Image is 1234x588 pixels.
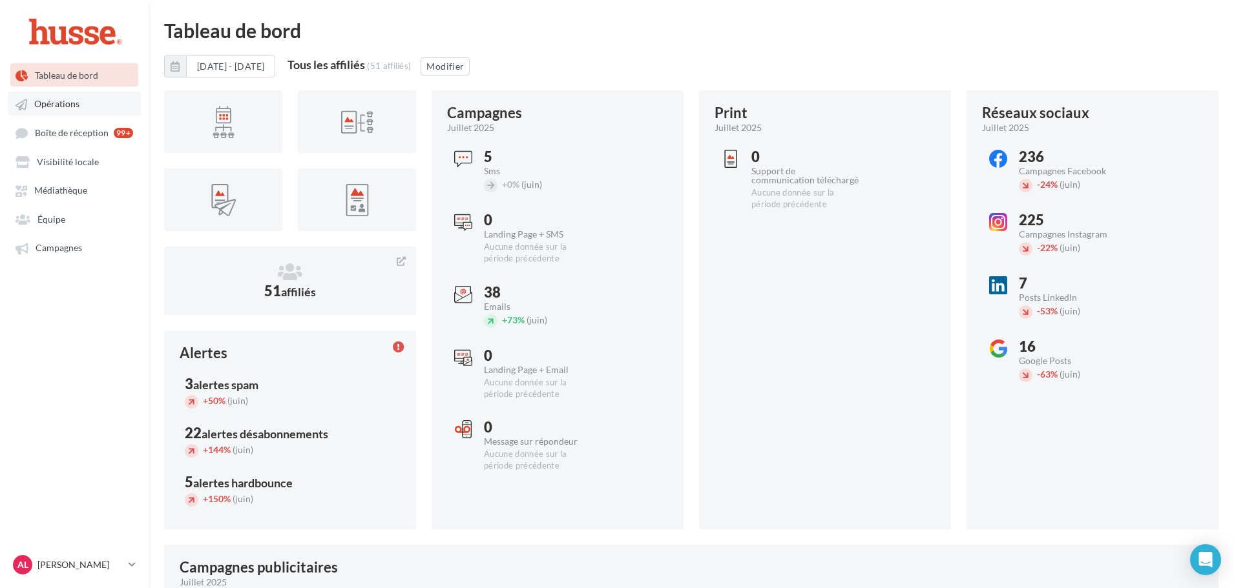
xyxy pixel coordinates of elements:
div: 0 [484,420,592,434]
span: + [203,493,208,504]
span: 0% [502,179,519,190]
a: Tableau de bord [8,63,141,86]
div: alertes désabonnements [202,428,328,440]
div: Aucune donnée sur la période précédente [751,187,859,210]
span: juillet 2025 [982,121,1029,134]
span: juillet 2025 [447,121,494,134]
span: - [1037,179,1040,190]
div: Open Intercom Messenger [1190,544,1221,575]
span: (juin) [233,444,253,455]
span: 24% [1037,179,1058,190]
span: 144% [203,444,231,455]
div: 5 [484,150,592,164]
p: [PERSON_NAME] [37,558,123,571]
span: 51 [264,282,316,299]
span: Campagnes [36,243,82,254]
div: Campagnes Instagram [1019,230,1127,239]
button: Modifier [421,57,470,76]
span: (juin) [1060,305,1080,316]
div: 0 [484,349,592,363]
span: Équipe [37,214,65,225]
a: Boîte de réception 99+ [8,121,141,145]
span: Tableau de bord [35,70,98,81]
span: 22% [1037,242,1058,253]
span: (juin) [1060,369,1080,380]
div: Google Posts [1019,356,1127,365]
a: Visibilité locale [8,150,141,173]
span: Médiathèque [34,185,87,196]
button: [DATE] - [DATE] [164,56,275,77]
span: 50% [203,395,225,406]
div: 3 [185,377,395,391]
div: Landing Page + Email [484,365,592,374]
span: - [1037,242,1040,253]
a: Opérations [8,92,141,115]
a: Équipe [8,207,141,230]
span: 73% [502,314,525,325]
div: Aucune donnée sur la période précédente [484,449,592,472]
div: 5 [185,475,395,489]
span: 53% [1037,305,1058,316]
a: AL [PERSON_NAME] [10,553,138,577]
span: (juin) [521,179,542,190]
div: Campagnes [447,106,522,120]
a: Campagnes [8,236,141,259]
span: Boîte de réception [35,127,109,138]
span: - [1037,305,1040,316]
div: alertes hardbounce [193,477,293,489]
span: 63% [1037,369,1058,380]
span: juillet 2025 [715,121,762,134]
div: 236 [1019,150,1127,164]
div: 0 [484,213,592,227]
span: (juin) [527,314,547,325]
div: Aucune donnée sur la période précédente [484,377,592,400]
span: - [1037,369,1040,380]
span: AL [17,558,28,571]
div: Posts LinkedIn [1019,293,1127,302]
div: Alertes [180,346,227,360]
div: 38 [484,285,592,299]
span: (juin) [233,493,253,504]
div: Aucune donnée sur la période précédente [484,241,592,265]
span: Opérations [34,99,79,110]
div: Tous les affiliés [288,59,365,70]
div: Support de communication téléchargé [751,167,859,185]
div: Landing Page + SMS [484,230,592,239]
div: 22 [185,426,395,440]
span: 150% [203,493,231,504]
div: Campagnes publicitaires [180,560,338,574]
div: alertes spam [193,379,258,390]
button: [DATE] - [DATE] [186,56,275,77]
span: Visibilité locale [37,156,99,167]
span: + [502,314,507,325]
div: 7 [1019,276,1127,290]
div: 0 [751,150,859,164]
div: 99+ [114,128,133,138]
span: + [203,395,208,406]
div: Tableau de bord [164,21,1218,40]
a: Médiathèque [8,178,141,201]
div: 16 [1019,340,1127,354]
span: (juin) [1060,242,1080,253]
div: Message sur répondeur [484,437,592,446]
div: Sms [484,167,592,176]
div: Emails [484,302,592,311]
span: + [203,444,208,455]
span: affiliés [281,285,316,299]
div: (51 affiliés) [367,61,411,71]
div: Campagnes Facebook [1019,167,1127,176]
div: 225 [1019,213,1127,227]
div: Réseaux sociaux [982,106,1089,120]
span: (juin) [1060,179,1080,190]
span: (juin) [227,395,248,406]
span: + [502,179,507,190]
div: Print [715,106,748,120]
